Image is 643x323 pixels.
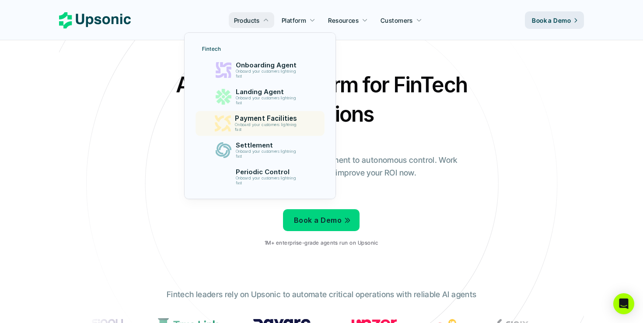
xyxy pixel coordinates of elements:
p: Customers [381,16,413,25]
h2: Agentic AI Platform for FinTech Operations [168,70,475,129]
p: Periodic Control [235,168,300,176]
a: Book a Demo [525,11,584,29]
p: Onboard your customers lightning fast [235,176,299,186]
p: Onboard your customers lightning fast [235,96,299,105]
p: Fintech leaders rely on Upsonic to automate critical operations with reliable AI agents [167,288,476,301]
p: Book a Demo [294,214,342,227]
p: From onboarding to compliance to settlement to autonomous control. Work with %82 more efficiency ... [179,154,464,179]
a: Landing AgentOnboard your customers lightning fast [197,84,323,109]
p: Fintech [202,46,221,52]
a: Book a Demo [283,209,360,231]
div: Open Intercom Messenger [613,293,634,314]
a: Onboarding AgentOnboard your customers lightning fast [197,58,323,82]
p: Onboard your customers lightning fast [235,69,299,79]
p: Book a Demo [532,16,571,25]
p: Onboard your customers lightning fast [235,149,299,159]
p: Onboard your customers lightning fast [235,123,300,132]
p: Settlement [235,141,300,149]
p: Landing Agent [235,88,300,96]
p: Products [234,16,260,25]
p: Onboarding Agent [235,61,300,69]
a: Products [229,12,274,28]
p: Platform [282,16,306,25]
p: Resources [328,16,359,25]
p: Payment Facilities [235,115,301,123]
p: 1M+ enterprise-grade agents run on Upsonic [265,240,378,246]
